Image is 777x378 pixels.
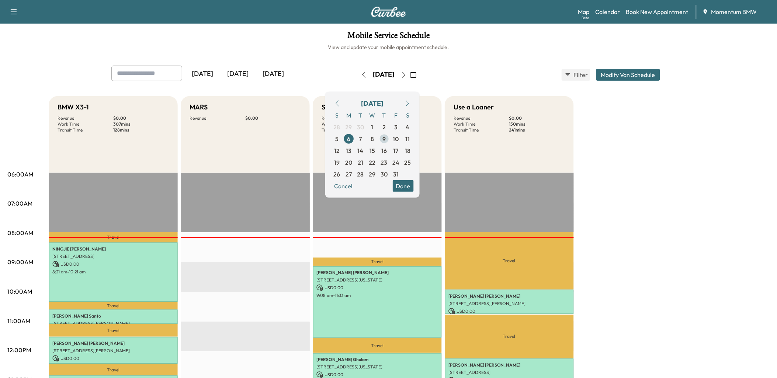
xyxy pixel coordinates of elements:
p: USD 0.00 [448,308,570,315]
span: 18 [405,146,410,155]
p: Revenue [322,115,377,121]
h5: BMW X3-1 [58,102,89,112]
p: 11:31 am - 12:26 pm [52,363,174,369]
span: 23 [381,158,388,167]
button: Modify Van Schedule [596,69,660,81]
p: $ 0.00 [245,115,301,121]
span: 27 [346,169,352,178]
p: Work Time [454,121,509,127]
p: [STREET_ADDRESS][US_STATE] [316,277,438,283]
p: [PERSON_NAME] [PERSON_NAME] [316,270,438,276]
h6: View and update your mobile appointment schedule. [7,43,770,51]
h5: MARS [190,102,208,112]
span: 15 [370,146,375,155]
p: Transit Time [58,127,113,133]
p: Work Time [58,121,113,127]
span: 29 [346,122,352,131]
a: MapBeta [578,7,590,16]
p: [PERSON_NAME] Santo [52,313,174,319]
p: [STREET_ADDRESS] [448,370,570,375]
p: Revenue [58,115,113,121]
span: 11 [406,134,410,143]
span: F [390,109,402,121]
p: $ 0.00 [509,115,565,121]
p: USD 0.00 [52,355,174,362]
p: [STREET_ADDRESS][US_STATE] [316,364,438,370]
p: 8:21 am - 10:21 am [52,269,174,275]
p: Work Time [322,121,377,127]
button: Filter [562,69,590,81]
span: 3 [394,122,398,131]
p: 09:00AM [7,258,33,266]
h1: Mobile Service Schedule [7,31,770,43]
p: [STREET_ADDRESS][PERSON_NAME] [52,321,174,326]
p: [STREET_ADDRESS][PERSON_NAME] [448,301,570,307]
span: 29 [369,169,376,178]
p: Revenue [190,115,245,121]
p: [STREET_ADDRESS][PERSON_NAME] [52,348,174,354]
div: [DATE] [185,66,221,83]
p: 241 mins [509,127,565,133]
p: 11:00AM [7,316,30,325]
p: Travel [49,364,178,375]
p: Travel [313,258,442,266]
p: Travel [49,232,178,242]
p: 10:00AM [7,287,32,296]
span: 14 [358,146,364,155]
p: 9:08 am - 11:33 am [316,293,438,298]
p: USD 0.00 [316,284,438,291]
span: 20 [345,158,352,167]
p: 307 mins [113,121,169,127]
span: 1 [371,122,374,131]
span: 19 [334,158,340,167]
span: 30 [357,122,364,131]
span: M [343,109,355,121]
p: [PERSON_NAME] [PERSON_NAME] [448,362,570,368]
span: 6 [347,134,350,143]
span: 13 [346,146,351,155]
p: Travel [445,315,574,359]
span: 9 [382,134,386,143]
span: 16 [381,146,387,155]
span: S [402,109,414,121]
p: Transit Time [322,127,377,133]
span: 26 [334,169,340,178]
p: USD 0.00 [52,261,174,267]
p: Travel [49,302,178,309]
span: 8 [371,134,374,143]
span: 10 [393,134,399,143]
div: [DATE] [221,66,256,83]
span: 21 [358,158,363,167]
p: 12:00PM [7,346,31,354]
div: Beta [582,15,590,21]
button: Done [393,180,414,192]
p: Transit Time [454,127,509,133]
p: [PERSON_NAME] [PERSON_NAME] [52,340,174,346]
p: Travel [313,338,442,353]
span: 2 [382,122,386,131]
span: T [355,109,367,121]
button: Cancel [331,180,356,192]
p: Travel [445,232,574,290]
span: 28 [357,169,364,178]
span: 4 [406,122,410,131]
span: Filter [574,70,587,79]
p: 06:00AM [7,170,33,179]
p: [PERSON_NAME] Ghulam [316,357,438,363]
p: 07:00AM [7,199,32,208]
div: [DATE] [256,66,291,83]
span: 24 [392,158,399,167]
span: 5 [335,134,339,143]
div: [DATE] [373,70,395,79]
span: 7 [359,134,362,143]
p: 08:00AM [7,228,33,237]
span: 17 [393,146,399,155]
p: $ 0.00 [113,115,169,121]
p: 150 mins [509,121,565,127]
div: [DATE] [361,98,384,108]
p: Travel [49,324,178,337]
span: W [367,109,378,121]
span: 22 [369,158,376,167]
span: 31 [393,169,399,178]
p: 128 mins [113,127,169,133]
